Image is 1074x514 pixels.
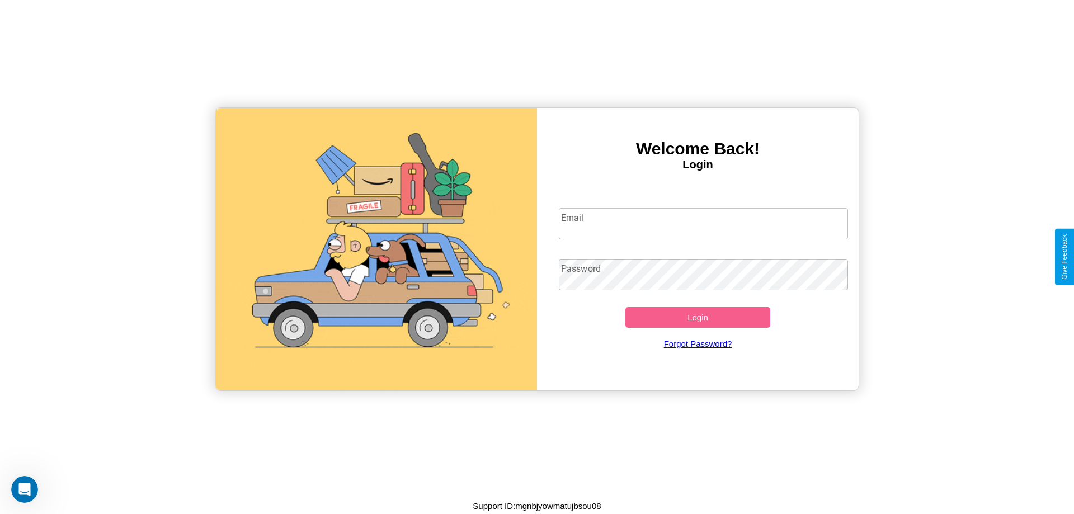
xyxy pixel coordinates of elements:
div: Give Feedback [1061,234,1068,280]
iframe: Intercom live chat [11,476,38,503]
button: Login [625,307,770,328]
h4: Login [537,158,859,171]
img: gif [215,108,537,390]
p: Support ID: mgnbjyowmatujbsou08 [473,498,601,513]
a: Forgot Password? [553,328,843,360]
h3: Welcome Back! [537,139,859,158]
